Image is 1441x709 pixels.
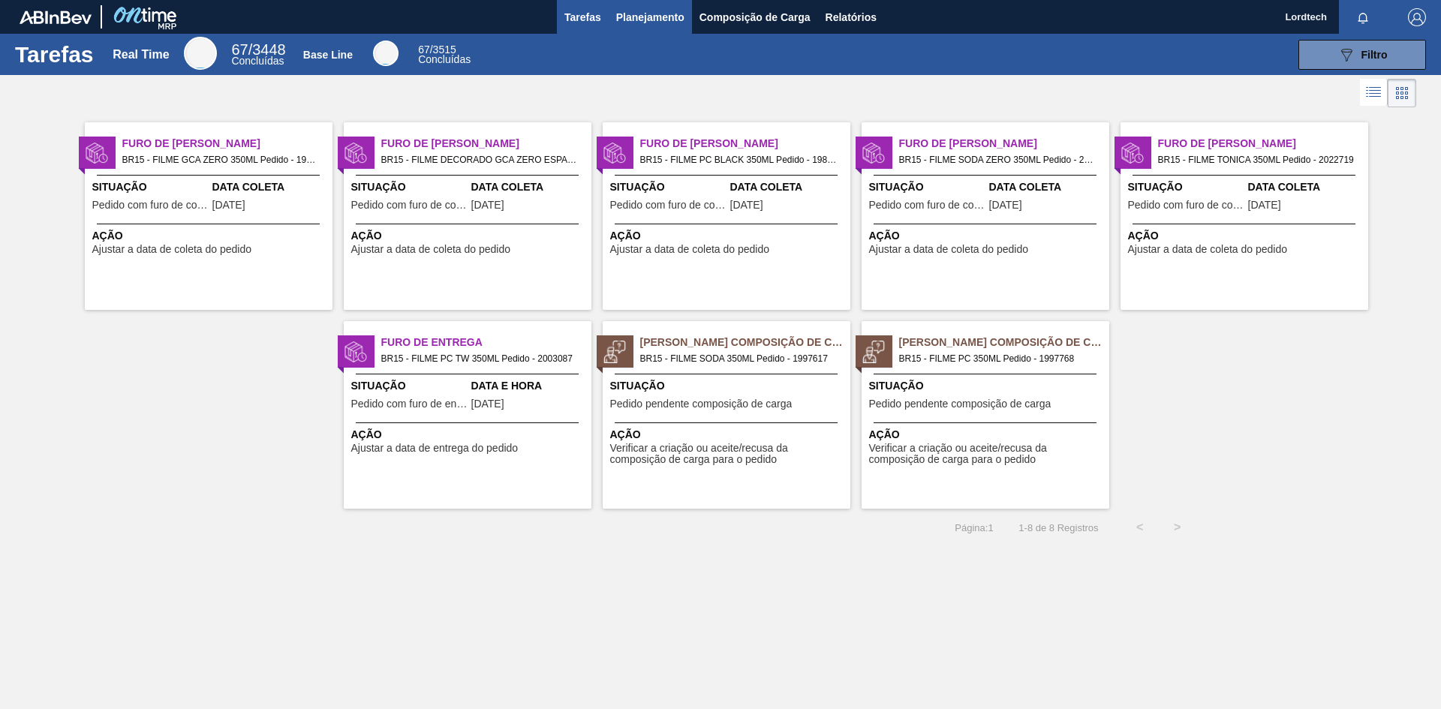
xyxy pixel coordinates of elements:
span: Ajustar a data de coleta do pedido [869,244,1029,255]
span: Data Coleta [471,179,588,195]
span: Pedido Aguardando Composição de Carga [899,335,1109,350]
img: Logout [1408,8,1426,26]
span: Ajustar a data de coleta do pedido [351,244,511,255]
span: Situação [869,378,1106,394]
span: Ação [1128,228,1364,244]
span: Furo de Coleta [122,136,332,152]
span: BR15 - FILME DECORADO GCA ZERO ESPANHOL EXP Pedido - 2014082 [381,152,579,168]
span: Ação [351,427,588,443]
span: Pedido com furo de coleta [610,200,727,211]
span: Página : 1 [955,522,993,533]
span: Verificar a criação ou aceite/recusa da composição de carga para o pedido [610,443,847,466]
span: Furo de Coleta [381,136,591,152]
span: Situação [610,378,847,394]
span: BR15 - FILME GCA ZERO 350ML Pedido - 1989350 [122,152,320,168]
span: Data e Hora [471,378,588,394]
div: Real Time [113,48,169,62]
div: Base Line [373,41,399,66]
span: Furo de Coleta [640,136,850,152]
span: Situação [351,179,468,195]
span: 28/09/2025, [471,398,504,410]
span: / 3515 [418,44,456,56]
img: status [862,142,885,164]
span: BR15 - FILME SODA 350ML Pedido - 1997617 [640,350,838,367]
span: Ajustar a data de coleta do pedido [1128,244,1288,255]
span: Situação [610,179,727,195]
span: Pedido Aguardando Composição de Carga [640,335,850,350]
span: Concluídas [231,55,284,67]
img: status [862,341,885,363]
span: Furo de Coleta [1158,136,1368,152]
span: BR15 - FILME PC 350ML Pedido - 1997768 [899,350,1097,367]
img: status [1121,142,1144,164]
span: Ajustar a data de entrega do pedido [351,443,519,454]
span: BR15 - FILME PC BLACK 350ML Pedido - 1989316 [640,152,838,168]
span: Situação [92,179,209,195]
span: Situação [1128,179,1244,195]
img: status [86,142,108,164]
span: Pedido pendente composição de carga [610,398,793,410]
span: Filtro [1361,49,1388,61]
div: Real Time [231,44,285,66]
span: Ação [92,228,329,244]
span: 01/10/2025 [1248,200,1281,211]
span: 21/09/2025 [471,200,504,211]
span: BR15 - FILME PC TW 350ML Pedido - 2003087 [381,350,579,367]
span: Composição de Carga [699,8,811,26]
span: Relatórios [826,8,877,26]
span: Data Coleta [212,179,329,195]
span: Pedido pendente composição de carga [869,398,1051,410]
span: Ação [869,427,1106,443]
div: Real Time [184,37,217,70]
span: BR15 - FILME SODA ZERO 350ML Pedido - 2022720 [899,152,1097,168]
span: Pedido com furo de coleta [351,200,468,211]
span: / 3448 [231,41,285,58]
span: Data Coleta [989,179,1106,195]
div: Base Line [303,49,353,61]
button: > [1159,509,1196,546]
span: Furo de Entrega [381,335,591,350]
div: Base Line [418,45,471,65]
span: Situação [869,179,985,195]
span: 1 - 8 de 8 Registros [1016,522,1099,533]
h1: Tarefas [15,46,94,63]
span: Tarefas [564,8,601,26]
span: Data Coleta [730,179,847,195]
span: Furo de Coleta [899,136,1109,152]
span: Ação [351,228,588,244]
span: Verificar a criação ou aceite/recusa da composição de carga para o pedido [869,443,1106,466]
button: Notificações [1339,7,1387,28]
img: status [344,142,367,164]
img: TNhmsLtSVTkK8tSr43FrP2fwEKptu5GPRR3wAAAABJRU5ErkJggg== [20,11,92,24]
button: Filtro [1298,40,1426,70]
span: 01/10/2025 [212,200,245,211]
span: Pedido com furo de coleta [92,200,209,211]
span: Planejamento [616,8,684,26]
span: Ação [610,427,847,443]
span: Data Coleta [1248,179,1364,195]
span: 31/08/2025 [730,200,763,211]
span: 67 [231,41,248,58]
div: Visão em Cards [1388,79,1416,107]
span: Pedido com furo de coleta [1128,200,1244,211]
span: Pedido com furo de coleta [869,200,985,211]
span: 67 [418,44,430,56]
span: Pedido com furo de entrega [351,398,468,410]
span: Ação [869,228,1106,244]
span: Ajustar a data de coleta do pedido [610,244,770,255]
span: Concluídas [418,53,471,65]
div: Visão em Lista [1360,79,1388,107]
span: BR15 - FILME TONICA 350ML Pedido - 2022719 [1158,152,1356,168]
img: status [603,142,626,164]
span: Ação [610,228,847,244]
img: status [603,341,626,363]
span: Situação [351,378,468,394]
img: status [344,341,367,363]
span: 30/09/2025 [989,200,1022,211]
button: < [1121,509,1159,546]
span: Ajustar a data de coleta do pedido [92,244,252,255]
